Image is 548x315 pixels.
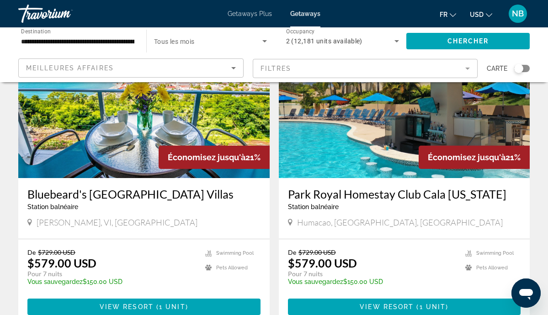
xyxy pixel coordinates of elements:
[440,11,447,18] span: fr
[476,250,514,256] span: Swimming Pool
[487,62,507,75] span: Carte
[21,28,51,34] span: Destination
[26,63,236,73] mat-select: Sort by
[159,303,186,310] span: 1 unit
[506,4,530,23] button: User Menu
[447,37,489,45] span: Chercher
[470,11,484,18] span: USD
[286,28,315,35] span: Occupancy
[420,303,446,310] span: 1 unit
[288,187,521,201] a: Park Royal Homestay Club Cala [US_STATE]
[476,265,508,271] span: Pets Allowed
[38,248,75,256] span: $729.00 USD
[279,32,530,178] img: 8843O01X.jpg
[440,8,456,21] button: Change language
[216,250,254,256] span: Swimming Pool
[297,217,503,227] span: Humacao, [GEOGRAPHIC_DATA], [GEOGRAPHIC_DATA]
[406,33,530,49] button: Chercher
[298,248,336,256] span: $729.00 USD
[288,299,521,315] button: View Resort(1 unit)
[27,203,78,210] span: Station balnéaire
[512,9,524,18] span: NB
[428,152,505,162] span: Économisez jusqu'à
[159,146,270,169] div: 21%
[288,278,457,285] p: $150.00 USD
[18,32,270,178] img: 7654O01X.jpg
[27,248,36,256] span: De
[228,10,272,17] a: Getaways Plus
[154,38,195,45] span: Tous les mois
[27,299,261,315] button: View Resort(1 unit)
[27,278,196,285] p: $150.00 USD
[253,58,478,79] button: Filter
[419,146,530,169] div: 21%
[18,2,110,26] a: Travorium
[288,203,339,210] span: Station balnéaire
[286,37,362,45] span: 2 (12,181 units available)
[27,278,83,285] span: Vous sauvegardez
[168,152,245,162] span: Économisez jusqu'à
[154,303,188,310] span: ( )
[27,256,96,270] p: $579.00 USD
[216,265,248,271] span: Pets Allowed
[288,278,343,285] span: Vous sauvegardez
[26,64,114,72] span: Meilleures affaires
[511,278,541,308] iframe: Bouton de lancement de la fenêtre de messagerie
[470,8,492,21] button: Change currency
[288,248,296,256] span: De
[27,270,196,278] p: Pour 7 nuits
[288,270,457,278] p: Pour 7 nuits
[100,303,154,310] span: View Resort
[414,303,448,310] span: ( )
[290,10,320,17] a: Getaways
[288,256,357,270] p: $579.00 USD
[360,303,414,310] span: View Resort
[27,187,261,201] a: Bluebeard's [GEOGRAPHIC_DATA] Villas
[37,217,197,227] span: [PERSON_NAME], VI, [GEOGRAPHIC_DATA]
